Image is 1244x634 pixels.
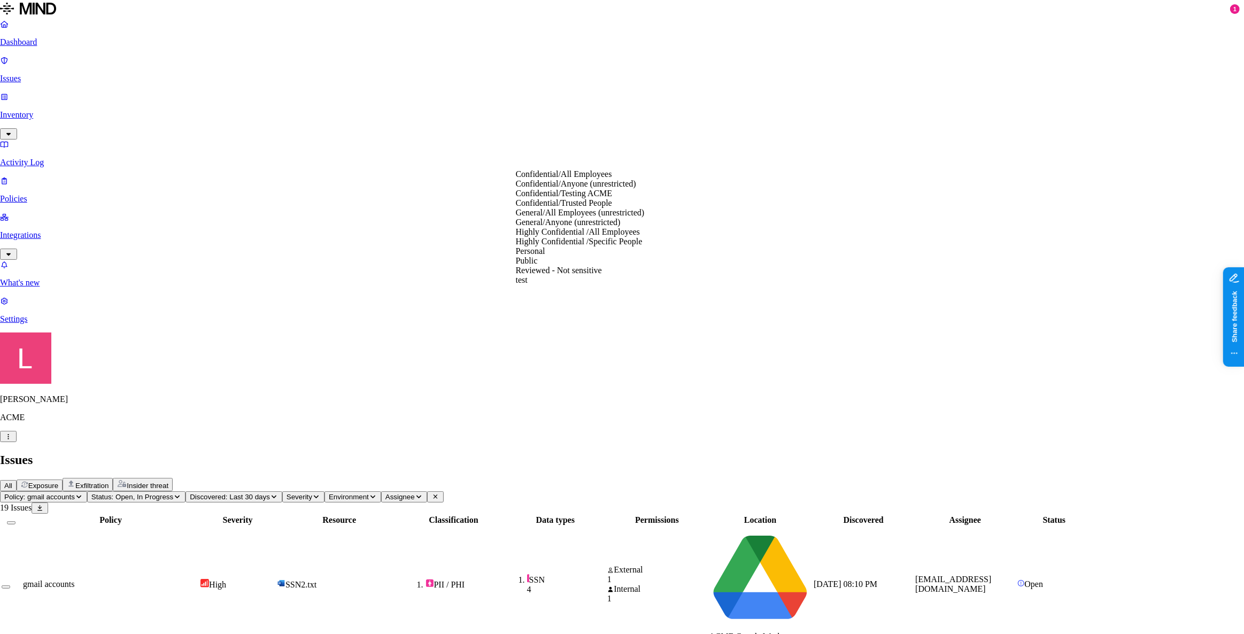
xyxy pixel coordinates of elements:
span: Personal [516,246,545,256]
span: Confidential/Testing ACME [516,189,613,198]
span: General/All Employees (unrestricted) [516,208,645,217]
span: test [516,275,528,284]
span: Public [516,256,538,265]
span: Confidential/Anyone (unrestricted) [516,179,636,188]
span: Highly Confidential /All Employees [516,227,640,236]
span: Confidential/Trusted People [516,198,612,207]
span: Reviewed - Not sensitive [516,266,602,275]
span: Highly Confidential /Specific People [516,237,643,246]
span: Confidential/All Employees [516,169,612,179]
span: General/Anyone (unrestricted) [516,218,621,227]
